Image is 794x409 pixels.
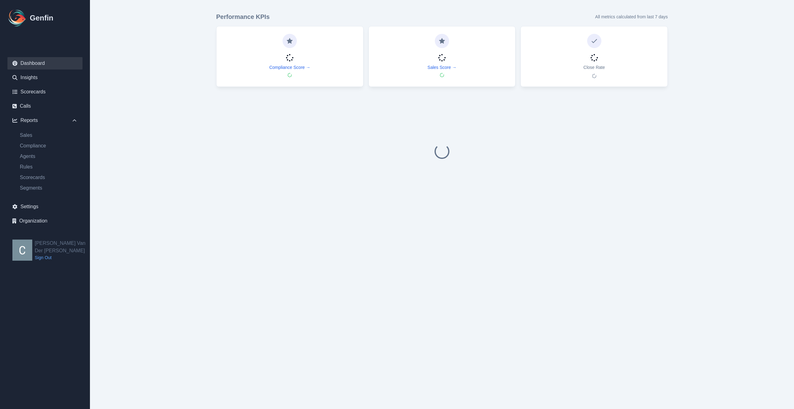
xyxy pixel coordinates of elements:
[15,142,83,150] a: Compliance
[7,8,27,28] img: Logo
[30,13,53,23] h1: Genfin
[427,64,456,70] a: Sales Score →
[7,57,83,70] a: Dashboard
[216,12,270,21] h3: Performance KPIs
[12,240,32,261] img: Cameron Van Der Valk
[269,64,310,70] a: Compliance Score →
[7,215,83,227] a: Organization
[583,64,605,70] p: Close Rate
[35,254,90,261] a: Sign Out
[15,153,83,160] a: Agents
[15,163,83,171] a: Rules
[15,184,83,192] a: Segments
[35,240,90,254] h2: [PERSON_NAME] Van Der [PERSON_NAME]
[595,14,668,20] p: All metrics calculated from last 7 days
[7,71,83,84] a: Insights
[15,132,83,139] a: Sales
[7,86,83,98] a: Scorecards
[7,100,83,112] a: Calls
[7,200,83,213] a: Settings
[15,174,83,181] a: Scorecards
[7,114,83,127] div: Reports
